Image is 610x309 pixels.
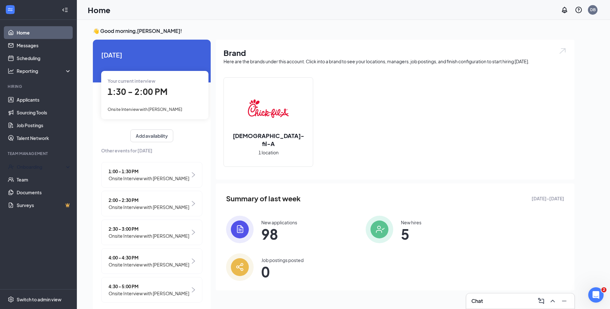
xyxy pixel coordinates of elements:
div: Onboarding [17,164,66,170]
div: Here are the brands under this account. Click into a brand to see your locations, managers, job p... [224,58,567,65]
div: Team Management [8,151,70,156]
svg: UserCheck [8,164,14,170]
span: 2:00 - 2:30 PM [109,197,189,204]
svg: QuestionInfo [575,6,582,14]
span: [DATE] - [DATE] [532,195,564,202]
svg: Minimize [560,297,568,305]
img: icon [226,216,254,243]
h3: Chat [471,297,483,305]
span: 1:30 - 2:00 PM [108,86,167,97]
button: ComposeMessage [536,296,546,306]
span: 2:30 - 3:00 PM [109,225,189,232]
span: 98 [261,228,297,240]
div: Hiring [8,84,70,89]
span: Onsite Interview with [PERSON_NAME] [109,290,189,297]
span: Onsite Interview with [PERSON_NAME] [109,261,189,268]
h3: 👋 Good morning, [PERSON_NAME] ! [93,27,574,35]
div: Switch to admin view [17,296,61,303]
button: ChevronUp [548,296,558,306]
a: Team [17,173,71,186]
a: SurveysCrown [17,199,71,212]
a: Scheduling [17,52,71,65]
span: 2 [601,287,606,292]
svg: WorkstreamLogo [7,6,13,13]
span: Onsite Interview with [PERSON_NAME] [108,107,182,112]
span: 4:30 - 5:00 PM [109,283,189,290]
div: New hires [401,219,421,226]
div: Reporting [17,68,72,74]
a: Job Postings [17,119,71,132]
a: Home [17,26,71,39]
a: Sourcing Tools [17,106,71,119]
a: Applicants [17,93,71,106]
h1: Home [88,4,110,15]
a: Documents [17,186,71,199]
a: Talent Network [17,132,71,144]
img: open.6027fd2a22e1237b5b06.svg [558,47,567,55]
span: 0 [261,266,304,277]
svg: Settings [8,296,14,303]
h2: [DEMOGRAPHIC_DATA]-fil-A [224,132,313,148]
span: Other events for [DATE] [101,147,202,154]
img: Chick-fil-A [248,88,289,129]
img: icon [226,253,254,281]
span: 4:00 - 4:30 PM [109,254,189,261]
svg: Collapse [62,7,68,13]
img: icon [366,216,393,243]
button: Add availability [130,129,173,142]
span: 1 location [258,149,279,156]
span: 1:00 - 1:30 PM [109,168,189,175]
span: Onsite Interview with [PERSON_NAME] [109,204,189,211]
span: Onsite Interview with [PERSON_NAME] [109,232,189,239]
svg: Analysis [8,68,14,74]
h1: Brand [224,47,567,58]
span: Summary of last week [226,193,301,204]
button: Minimize [559,296,569,306]
svg: ComposeMessage [537,297,545,305]
div: DB [590,7,596,12]
iframe: Intercom live chat [588,287,604,303]
svg: ChevronUp [549,297,557,305]
svg: Notifications [561,6,568,14]
div: Job postings posted [261,257,304,263]
span: Your current interview [108,78,155,84]
a: Messages [17,39,71,52]
div: New applications [261,219,297,226]
span: [DATE] [101,50,202,60]
span: Onsite Interview with [PERSON_NAME] [109,175,189,182]
span: 5 [401,228,421,240]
